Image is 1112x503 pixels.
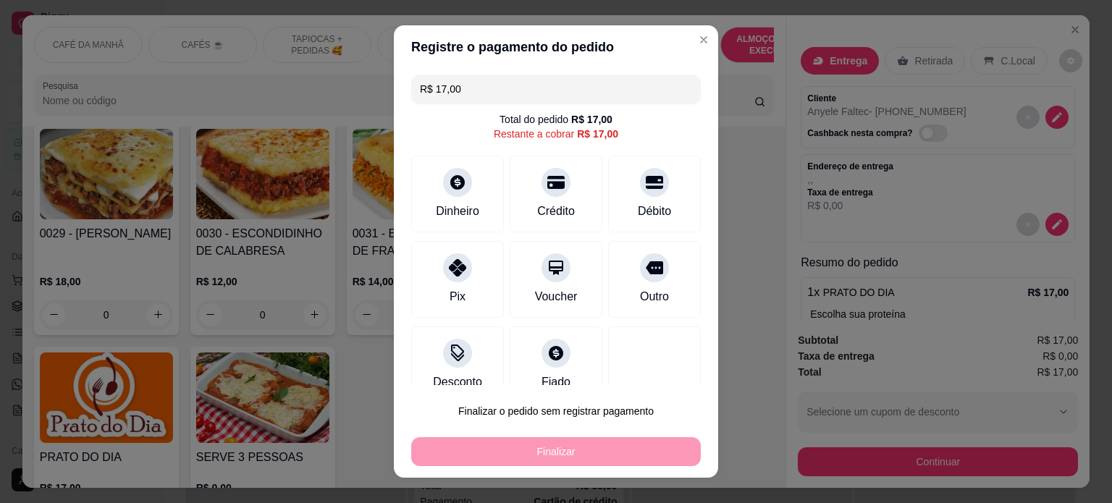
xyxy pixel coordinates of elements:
div: Pix [450,288,466,305]
div: Fiado [542,373,570,391]
button: Close [692,28,715,51]
div: R$ 17,00 [571,112,612,127]
div: Outro [640,288,669,305]
div: Débito [638,203,671,220]
input: Ex.: hambúrguer de cordeiro [420,75,692,103]
div: Crédito [537,203,575,220]
div: Restante a cobrar [494,127,618,141]
div: Total do pedido [500,112,612,127]
button: Finalizar o pedido sem registrar pagamento [411,397,701,426]
div: Voucher [535,288,578,305]
header: Registre o pagamento do pedido [394,25,718,69]
div: Dinheiro [436,203,479,220]
div: Desconto [433,373,482,391]
div: R$ 17,00 [577,127,618,141]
